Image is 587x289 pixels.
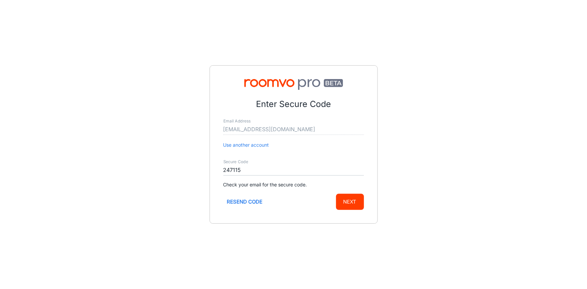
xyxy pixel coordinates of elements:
[223,79,364,90] img: Roomvo PRO Beta
[223,141,269,149] button: Use another account
[223,165,364,176] input: Enter secure code
[223,159,248,165] label: Secure Code
[223,194,266,210] button: Resend code
[223,98,364,111] p: Enter Secure Code
[223,124,364,135] input: myname@example.com
[336,194,364,210] button: Next
[223,118,251,124] label: Email Address
[223,181,364,188] p: Check your email for the secure code.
